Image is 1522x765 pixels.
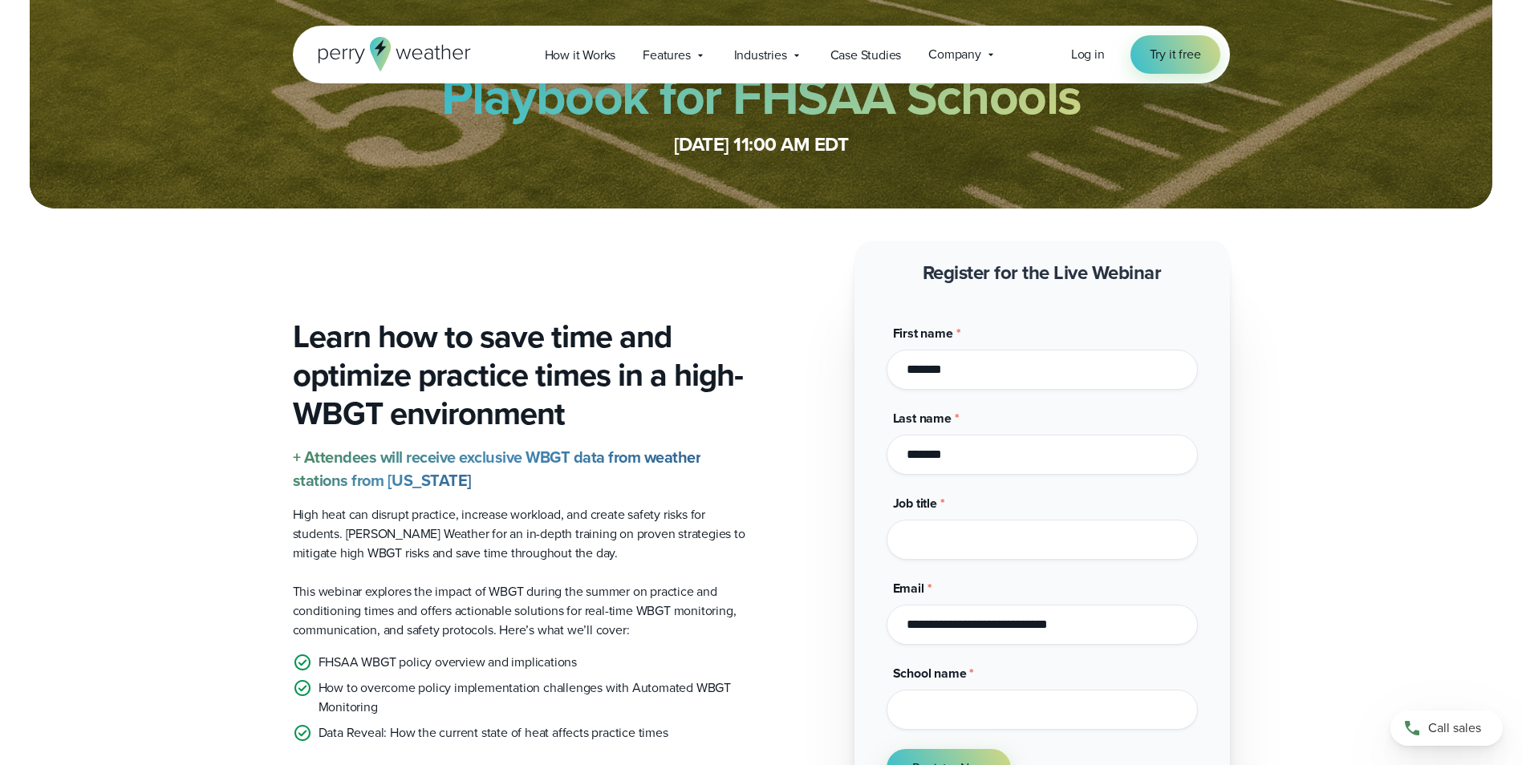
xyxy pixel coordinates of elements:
[293,505,749,563] p: High heat can disrupt practice, increase workload, and create safety risks for students. [PERSON_...
[531,38,630,71] a: How it Works
[293,445,701,492] strong: + Attendees will receive exclusive WBGT data from weather stations from [US_STATE]
[319,653,577,672] p: FHSAA WBGT policy overview and implications
[293,318,749,433] h3: Learn how to save time and optimize practice times in a high-WBGT environment
[893,324,953,342] span: First name
[319,723,668,743] p: Data Reveal: How the current state of heat affects practice times
[893,494,937,512] span: Job title
[674,130,849,159] strong: [DATE] 11:00 AM EDT
[545,46,616,65] span: How it Works
[734,46,787,65] span: Industries
[830,46,902,65] span: Case Studies
[817,38,915,71] a: Case Studies
[1130,35,1220,74] a: Try it free
[441,7,1082,134] strong: The Preseason WBGT Playbook for FHSAA Schools
[1071,45,1105,63] span: Log in
[1428,718,1481,738] span: Call sales
[293,582,749,640] p: This webinar explores the impact of WBGT during the summer on practice and conditioning times and...
[319,678,749,717] p: How to overcome policy implementation challenges with Automated WBGT Monitoring
[1390,710,1503,746] a: Call sales
[1071,45,1105,64] a: Log in
[893,579,924,597] span: Email
[893,409,952,427] span: Last name
[923,258,1162,287] strong: Register for the Live Webinar
[928,45,981,64] span: Company
[893,664,967,682] span: School name
[643,46,690,65] span: Features
[1150,45,1201,64] span: Try it free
